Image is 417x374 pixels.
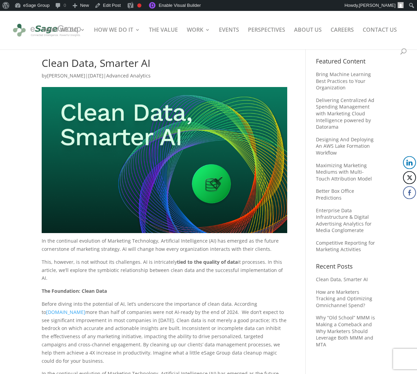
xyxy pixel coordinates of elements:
span: Before diving into the potential of AI, let’s underscore the importance of clean data. According to [42,301,257,315]
a: CONTACT US [363,27,397,48]
span: it processes. In this article, we’ll explore the symbiotic relationship between clean data and th... [42,259,283,282]
h4: Recent Posts [316,263,375,273]
a: Competitive Reporting for Marketing Activities [316,240,375,253]
span: The Foundation: Clean Data [42,288,107,294]
a: [PERSON_NAME] [47,72,85,79]
span: tied to the quality of data [177,259,238,265]
button: Facebook Share [403,186,416,199]
a: WHAT WE DO [43,27,85,48]
a: Enterprise Data Infrastructure & Digital Advertising Analytics for Media Conglomerate [316,207,372,234]
a: Clean Data, Smarter AI [316,276,368,283]
span: [DATE] [88,72,103,79]
span: more than half of companies were not AI-ready by the end of 2024. We don’t expect to see signific... [42,309,287,364]
a: Advanced Analytics [106,72,151,79]
a: WORK [187,27,210,48]
p: by | | [42,72,287,85]
a: Better Box Office Predictions [316,188,354,201]
a: EVENTS [219,27,239,48]
button: Twitter Share [403,171,416,184]
span: This, however, is not without its challenges. AI is intricately [42,259,177,265]
a: How are Marketers Tracking and Optimizing Omnichannel Spend? [316,289,372,308]
a: PERSPECTIVES [248,27,285,48]
div: Focus keyphrase not set [137,3,141,8]
a: Designing And Deploying An AWS Lake Formation Workflow [316,136,374,156]
h1: Clean Data, Smarter AI [42,58,287,72]
a: Delivering Centralized Ad Spending Management with Marketing Cloud Intelligence powered by Datorama [316,97,374,130]
a: ABOUT US [294,27,322,48]
h4: Featured Content [316,58,375,68]
a: THE VALUE [149,27,178,48]
a: CAREERS [331,27,354,48]
button: LinkedIn Share [403,156,416,169]
img: eSage Group [12,20,82,40]
a: Bring Machine Learning Best Practices to Your Organization [316,71,371,91]
a: Why “Old School” MMM is Making a Comeback and Why Marketers Should Leverage Both MMM and MTA [316,314,375,347]
a: [DOMAIN_NAME] [46,309,85,315]
a: HOW WE DO IT [94,27,140,48]
span: [PERSON_NAME] [359,3,395,8]
a: Maximizing Marketing Mediums with Multi-Touch Attribution Model [316,162,372,182]
span: In the continual evolution of Marketing Technology, Artificial Intelligence (AI) has emerged as t... [42,238,279,252]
